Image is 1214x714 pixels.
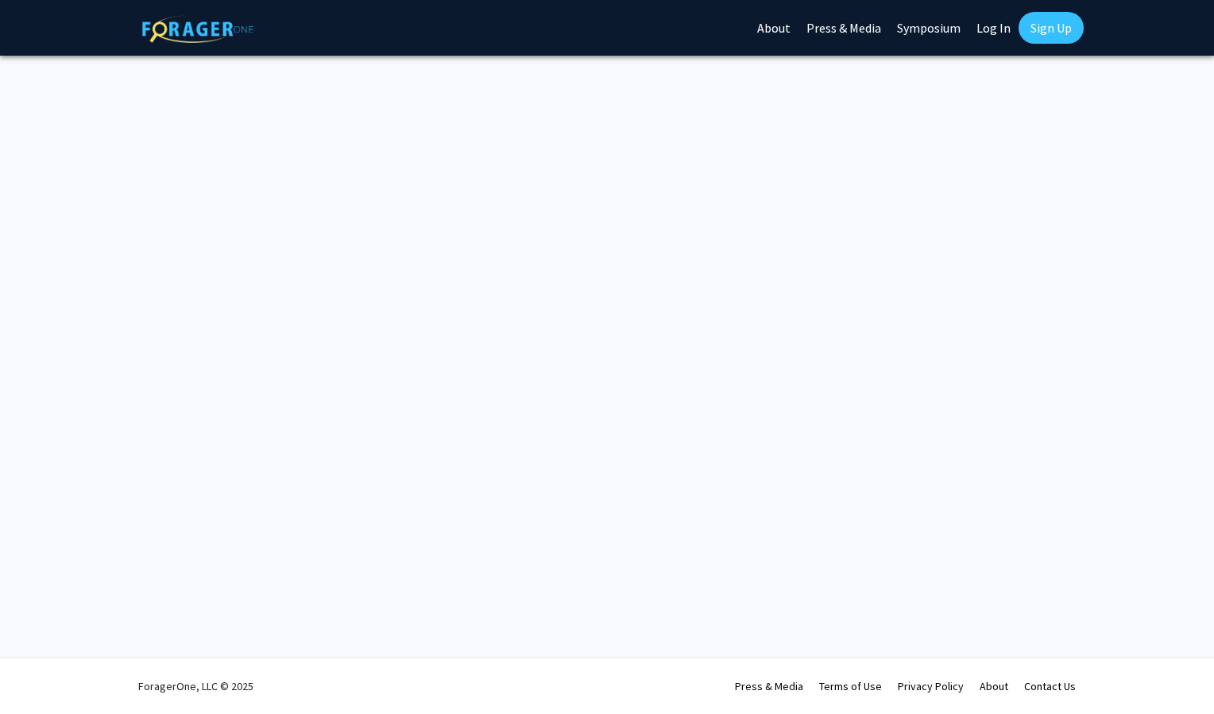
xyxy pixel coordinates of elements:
[138,658,253,714] div: ForagerOne, LLC © 2025
[1024,679,1076,693] a: Contact Us
[819,679,882,693] a: Terms of Use
[735,679,803,693] a: Press & Media
[898,679,964,693] a: Privacy Policy
[980,679,1008,693] a: About
[1019,12,1084,44] a: Sign Up
[142,15,253,43] img: ForagerOne Logo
